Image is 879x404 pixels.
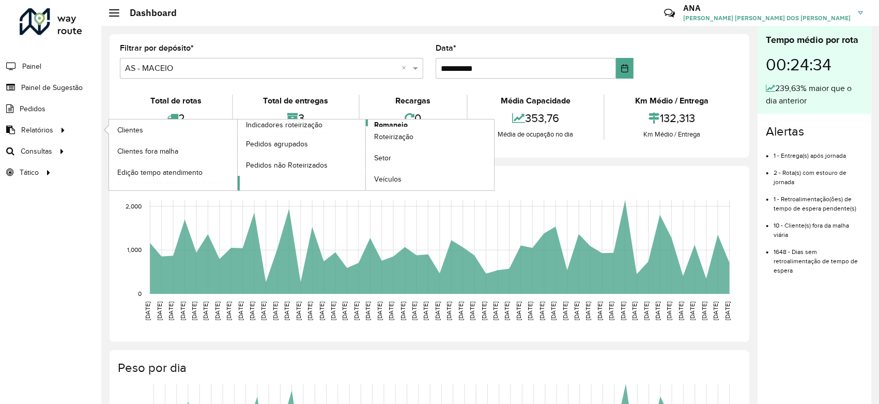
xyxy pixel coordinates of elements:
div: 2 [122,107,229,129]
div: Média Capacidade [470,95,602,107]
text: [DATE] [318,302,325,320]
text: [DATE] [573,302,580,320]
text: [DATE] [677,302,684,320]
a: Contato Rápido [658,2,681,24]
span: Painel de Sugestão [21,82,83,93]
label: Data [436,42,456,54]
text: [DATE] [330,302,336,320]
a: Indicadores roteirização [109,119,366,190]
div: 353,76 [470,107,602,129]
text: [DATE] [434,302,441,320]
div: 3 [236,107,357,129]
h2: Dashboard [119,7,177,19]
text: [DATE] [515,302,522,320]
text: [DATE] [585,302,592,320]
div: Recargas [362,95,464,107]
text: [DATE] [179,302,186,320]
text: [DATE] [295,302,302,320]
div: 0 [362,107,464,129]
text: [DATE] [283,302,290,320]
text: 1,000 [127,247,142,253]
text: [DATE] [423,302,429,320]
span: Tático [20,167,39,178]
span: Pedidos agrupados [246,139,308,149]
span: Clientes fora malha [117,146,178,157]
text: [DATE] [225,302,232,320]
div: Média de ocupação no dia [470,129,602,140]
h4: Alertas [766,124,863,139]
span: Pedidos não Roteirizados [246,160,328,171]
div: Tempo médio por rota [766,33,863,47]
text: [DATE] [260,302,267,320]
span: Romaneio [374,119,408,130]
label: Filtrar por depósito [120,42,194,54]
text: [DATE] [388,302,394,320]
span: Setor [374,153,391,163]
a: Setor [366,148,494,169]
text: [DATE] [214,302,221,320]
text: [DATE] [237,302,244,320]
text: [DATE] [411,302,418,320]
div: Total de entregas [236,95,357,107]
text: [DATE] [249,302,255,320]
text: [DATE] [504,302,511,320]
span: Painel [22,61,41,72]
text: [DATE] [272,302,279,320]
a: Edição tempo atendimento [109,162,237,183]
text: [DATE] [666,302,673,320]
text: [DATE] [342,302,348,320]
li: 2 - Rota(s) com estouro de jornada [774,160,863,187]
text: [DATE] [364,302,371,320]
li: 1 - Entrega(s) após jornada [774,143,863,160]
h3: ANA [683,3,851,13]
a: Clientes fora malha [109,141,237,161]
span: Relatórios [21,125,53,136]
a: Pedidos não Roteirizados [238,155,366,175]
a: Pedidos agrupados [238,133,366,154]
div: 239,63% maior que o dia anterior [766,82,863,107]
text: [DATE] [631,302,638,320]
div: Km Médio / Entrega [607,129,736,140]
text: 2,000 [126,203,142,210]
text: 0 [138,290,142,297]
span: Clear all [402,62,410,74]
text: [DATE] [445,302,452,320]
span: Pedidos [20,103,45,114]
text: [DATE] [643,302,650,320]
li: 10 - Cliente(s) fora da malha viária [774,213,863,240]
text: [DATE] [527,302,533,320]
text: [DATE] [457,302,464,320]
text: [DATE] [538,302,545,320]
span: Roteirização [374,131,413,142]
text: [DATE] [550,302,557,320]
div: 132,313 [607,107,736,129]
text: [DATE] [353,302,360,320]
text: [DATE] [144,302,151,320]
text: [DATE] [399,302,406,320]
text: [DATE] [608,302,614,320]
text: [DATE] [191,302,197,320]
h4: Peso por dia [118,361,739,376]
a: Veículos [366,169,494,190]
span: Clientes [117,125,143,136]
text: [DATE] [156,302,163,320]
text: [DATE] [376,302,383,320]
text: [DATE] [202,302,209,320]
text: [DATE] [562,302,568,320]
text: [DATE] [306,302,313,320]
text: [DATE] [654,302,661,320]
a: Clientes [109,119,237,140]
a: Romaneio [238,119,495,190]
text: [DATE] [481,302,487,320]
span: Veículos [374,174,402,185]
text: [DATE] [469,302,475,320]
button: Choose Date [616,58,634,79]
text: [DATE] [724,302,731,320]
a: Roteirização [366,127,494,147]
span: Indicadores roteirização [246,119,322,130]
div: Km Médio / Entrega [607,95,736,107]
div: Total de rotas [122,95,229,107]
text: [DATE] [596,302,603,320]
text: [DATE] [620,302,626,320]
span: Consultas [21,146,52,157]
